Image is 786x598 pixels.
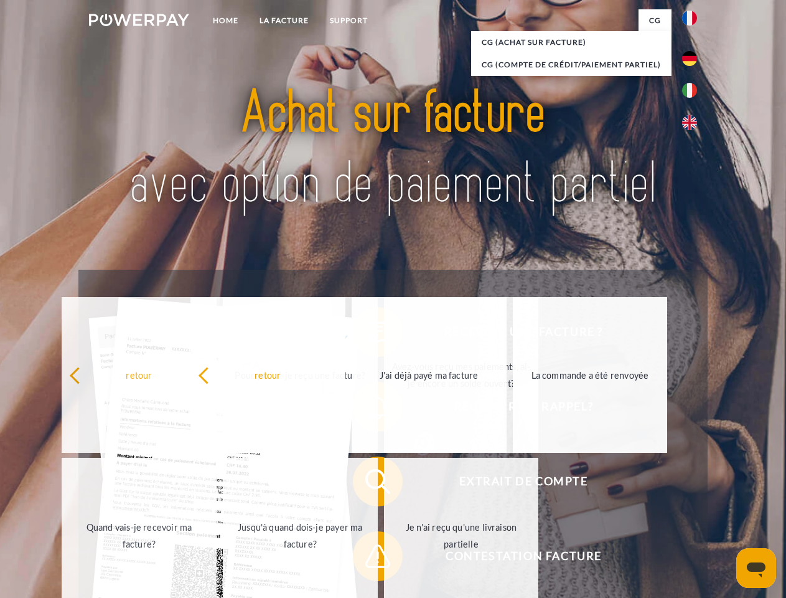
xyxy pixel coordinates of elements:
img: de [682,51,697,66]
div: La commande a été renvoyée [520,366,660,383]
img: it [682,83,697,98]
a: CG (achat sur facture) [471,31,671,54]
a: Home [202,9,249,32]
div: Jusqu'à quand dois-je payer ma facture? [230,519,370,553]
div: Quand vais-je recevoir ma facture? [69,519,209,553]
div: retour [69,366,209,383]
img: en [682,115,697,130]
img: title-powerpay_fr.svg [119,60,667,239]
a: Support [319,9,378,32]
a: CG (Compte de crédit/paiement partiel) [471,54,671,76]
iframe: Bouton de lancement de la fenêtre de messagerie [736,548,776,588]
div: Je n'ai reçu qu'une livraison partielle [391,519,531,553]
a: CG [639,9,671,32]
img: logo-powerpay-white.svg [89,14,189,26]
div: J'ai déjà payé ma facture [359,366,499,383]
img: fr [682,11,697,26]
div: retour [198,366,338,383]
a: LA FACTURE [249,9,319,32]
